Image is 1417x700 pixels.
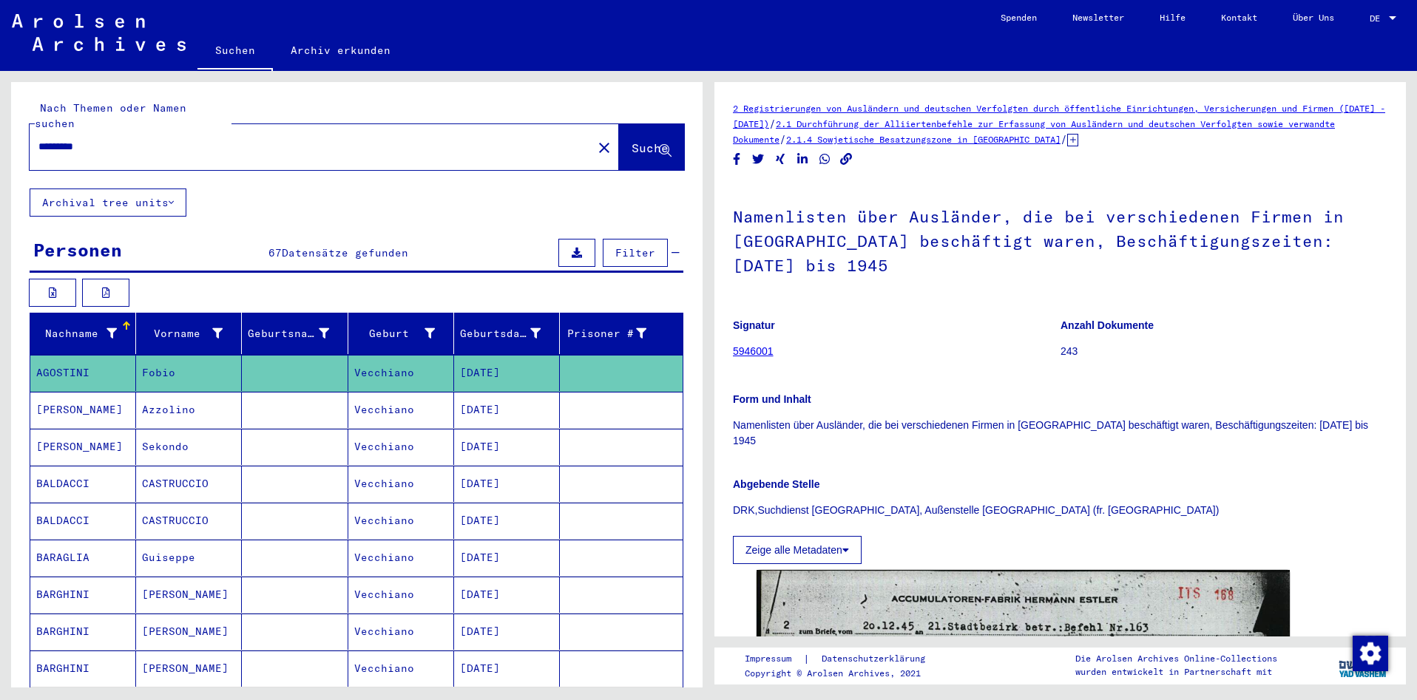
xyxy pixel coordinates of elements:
[354,322,453,345] div: Geburt‏
[12,14,186,51] img: Arolsen_neg.svg
[1075,665,1277,679] p: wurden entwickelt in Partnerschaft mit
[136,540,242,576] mat-cell: Guiseppe
[136,313,242,354] mat-header-cell: Vorname
[733,118,1335,145] a: 2.1 Durchführung der Alliiertenbefehle zur Erfassung von Ausländern und deutschen Verfolgten sowi...
[454,466,560,502] mat-cell: [DATE]
[30,355,136,391] mat-cell: AGOSTINI
[348,392,454,428] mat-cell: Vecchiano
[773,150,788,169] button: Share on Xing
[136,392,242,428] mat-cell: Azzolino
[745,651,803,667] a: Impressum
[589,132,619,162] button: Clear
[348,313,454,354] mat-header-cell: Geburt‏
[745,651,943,667] div: |
[733,345,774,357] a: 5946001
[733,478,819,490] b: Abgebende Stelle
[136,614,242,650] mat-cell: [PERSON_NAME]
[136,429,242,465] mat-cell: Sekondo
[454,650,560,687] mat-cell: [DATE]
[30,313,136,354] mat-header-cell: Nachname
[454,429,560,465] mat-cell: [DATE]
[839,150,854,169] button: Copy link
[1075,652,1277,665] p: Die Arolsen Archives Online-Collections
[242,313,348,354] mat-header-cell: Geburtsname
[30,392,136,428] mat-cell: [PERSON_NAME]
[30,503,136,539] mat-cell: BALDACCI
[348,355,454,391] mat-cell: Vecchiano
[566,322,665,345] div: Prisoner #
[817,150,833,169] button: Share on WhatsApp
[733,319,775,331] b: Signatur
[30,540,136,576] mat-cell: BARAGLIA
[619,124,684,170] button: Suche
[35,101,186,130] mat-label: Nach Themen oder Namen suchen
[779,132,786,146] span: /
[1061,319,1154,331] b: Anzahl Dokumente
[136,577,242,613] mat-cell: [PERSON_NAME]
[282,246,408,259] span: Datensätze gefunden
[733,536,862,564] button: Zeige alle Metadaten
[632,140,669,155] span: Suche
[30,188,186,217] button: Archival tree units
[136,650,242,687] mat-cell: [PERSON_NAME]
[560,313,683,354] mat-header-cell: Prisoner #
[733,183,1387,296] h1: Namenlisten über Ausländer, die bei verschiedenen Firmen in [GEOGRAPHIC_DATA] beschäftigt waren, ...
[30,466,136,502] mat-cell: BALDACCI
[268,246,282,259] span: 67
[454,313,560,354] mat-header-cell: Geburtsdatum
[348,429,454,465] mat-cell: Vecchiano
[348,466,454,502] mat-cell: Vecchiano
[454,392,560,428] mat-cell: [DATE]
[729,150,745,169] button: Share on Facebook
[273,33,408,68] a: Archiv erkunden
[733,103,1385,129] a: 2 Registrierungen von Ausländern und deutschen Verfolgten durch öffentliche Einrichtungen, Versic...
[733,393,811,405] b: Form und Inhalt
[454,540,560,576] mat-cell: [DATE]
[197,33,273,71] a: Suchen
[810,651,943,667] a: Datenschutzerklärung
[454,577,560,613] mat-cell: [DATE]
[566,326,646,341] div: Prisoner #
[36,322,135,345] div: Nachname
[348,503,454,539] mat-cell: Vecchiano
[248,322,347,345] div: Geburtsname
[733,503,1387,518] p: DRK,Suchdienst [GEOGRAPHIC_DATA], Außenstelle [GEOGRAPHIC_DATA] (fr. [GEOGRAPHIC_DATA])
[795,150,811,169] button: Share on LinkedIn
[1370,13,1386,24] span: DE
[30,650,136,687] mat-cell: BARGHINI
[248,326,328,341] div: Geburtsname
[30,577,136,613] mat-cell: BARGHINI
[615,246,655,259] span: Filter
[142,322,241,345] div: Vorname
[454,355,560,391] mat-cell: [DATE]
[460,326,541,341] div: Geburtsdatum
[1061,344,1387,359] p: 243
[769,117,776,130] span: /
[1353,636,1388,671] img: Zustimmung ändern
[595,139,613,157] mat-icon: close
[30,429,136,465] mat-cell: [PERSON_NAME]
[136,466,242,502] mat-cell: CASTRUCCIO
[1061,132,1067,146] span: /
[603,239,668,267] button: Filter
[348,650,454,687] mat-cell: Vecchiano
[745,667,943,680] p: Copyright © Arolsen Archives, 2021
[348,540,454,576] mat-cell: Vecchiano
[136,355,242,391] mat-cell: Fobio
[751,150,766,169] button: Share on Twitter
[33,237,122,263] div: Personen
[460,322,559,345] div: Geburtsdatum
[142,326,223,341] div: Vorname
[454,503,560,539] mat-cell: [DATE]
[786,134,1061,145] a: 2.1.4 Sowjetische Besatzungszone in [GEOGRAPHIC_DATA]
[136,503,242,539] mat-cell: CASTRUCCIO
[348,614,454,650] mat-cell: Vecchiano
[30,614,136,650] mat-cell: BARGHINI
[1336,647,1391,684] img: yv_logo.png
[733,418,1387,449] p: Namenlisten über Ausländer, die bei verschiedenen Firmen in [GEOGRAPHIC_DATA] beschäftigt waren, ...
[348,577,454,613] mat-cell: Vecchiano
[36,326,117,341] div: Nachname
[454,614,560,650] mat-cell: [DATE]
[354,326,435,341] div: Geburt‏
